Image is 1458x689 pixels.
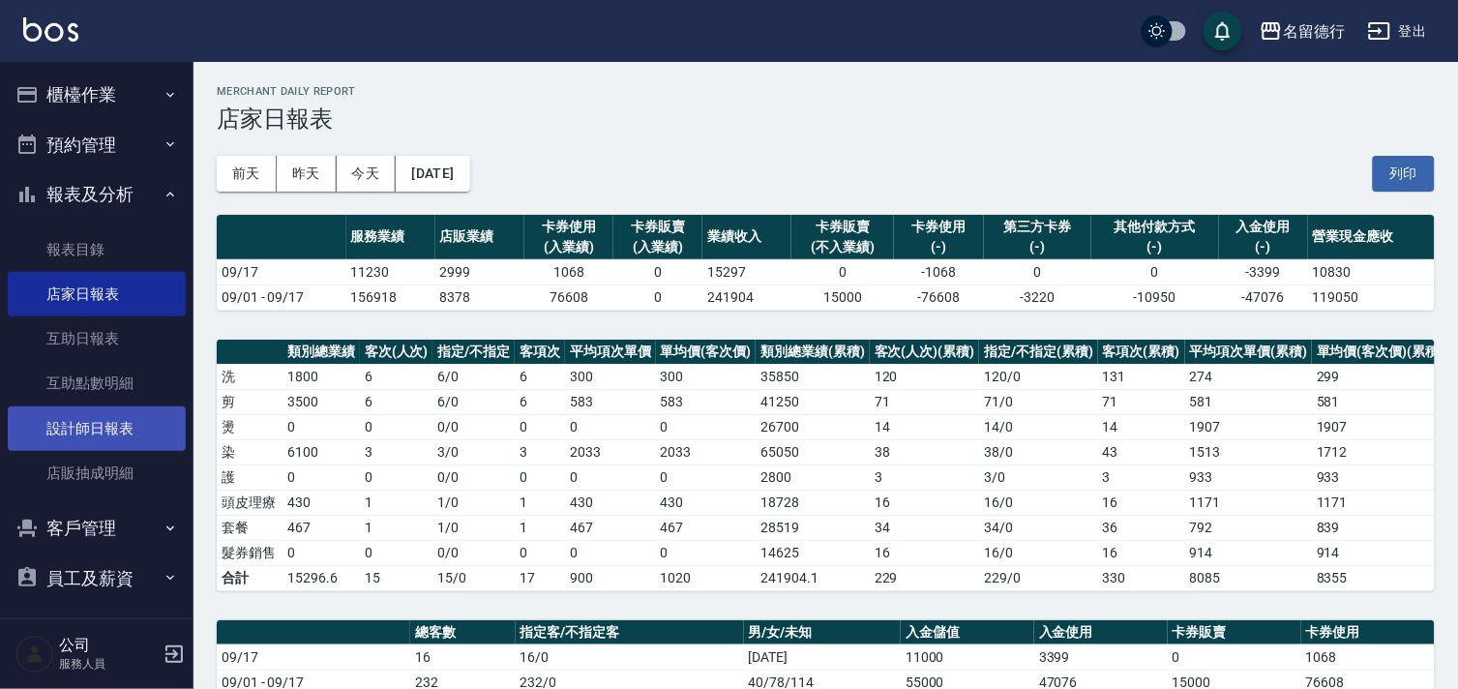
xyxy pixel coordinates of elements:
th: 客次(人次)(累積) [870,340,980,365]
td: 6 [515,364,565,389]
h5: 公司 [59,636,158,655]
td: -10950 [1091,285,1218,310]
th: 入金儲值 [901,620,1034,645]
th: 店販業績 [435,215,524,260]
td: 3 [515,439,565,464]
td: 467 [656,515,757,540]
a: 互助日報表 [8,316,186,361]
td: 14625 [756,540,870,565]
td: 套餐 [217,515,283,540]
td: 38 [870,439,980,464]
button: 客戶管理 [8,503,186,554]
td: 16 [870,490,980,515]
td: 15296.6 [283,565,360,590]
td: 41250 [756,389,870,414]
td: 839 [1312,515,1448,540]
th: 類別總業績 [283,340,360,365]
th: 業績收入 [702,215,791,260]
td: 0 [360,464,433,490]
td: 0 [360,414,433,439]
th: 營業現金應收 [1308,215,1435,260]
td: 3399 [1034,644,1168,670]
td: 18728 [756,490,870,515]
td: 0 [613,259,702,285]
td: 0 [515,540,565,565]
td: 1 / 0 [432,515,515,540]
th: 入金使用 [1034,620,1168,645]
table: a dense table [217,215,1435,311]
th: 平均項次單價(累積) [1185,340,1313,365]
td: 241904 [702,285,791,310]
a: 店家日報表 [8,272,186,316]
td: 2999 [435,259,524,285]
h2: Merchant Daily Report [217,85,1435,98]
td: 1907 [1185,414,1313,439]
td: 0 [565,414,656,439]
td: 10830 [1308,259,1435,285]
td: 6100 [283,439,360,464]
td: 119050 [1308,285,1435,310]
button: 員工及薪資 [8,554,186,604]
td: 1068 [1301,644,1435,670]
td: 髮券銷售 [217,540,283,565]
td: 16 / 0 [979,540,1098,565]
th: 平均項次單價 [565,340,656,365]
td: 6 / 0 [432,364,515,389]
td: 34 / 0 [979,515,1098,540]
td: 933 [1185,464,1313,490]
td: 3 [360,439,433,464]
div: 第三方卡券 [989,217,1087,237]
td: 933 [1312,464,1448,490]
td: 2033 [565,439,656,464]
td: 120 / 0 [979,364,1098,389]
div: 其他付款方式 [1096,217,1213,237]
td: 299 [1312,364,1448,389]
td: 17 [515,565,565,590]
td: -76608 [894,285,983,310]
td: 0 / 0 [432,414,515,439]
td: 14 [1098,414,1185,439]
td: 09/17 [217,259,346,285]
td: 120 [870,364,980,389]
td: 0 [791,259,894,285]
td: 330 [1098,565,1185,590]
td: 0 [515,464,565,490]
div: (-) [1224,237,1303,257]
td: 15000 [791,285,894,310]
td: 0 [565,540,656,565]
a: 店販抽成明細 [8,451,186,495]
td: 1 [515,490,565,515]
th: 客項次 [515,340,565,365]
td: 0 / 0 [432,540,515,565]
td: 8085 [1185,565,1313,590]
td: 14 / 0 [979,414,1098,439]
td: 頭皮理療 [217,490,283,515]
td: 0 [515,414,565,439]
td: 15297 [702,259,791,285]
td: 1 [360,515,433,540]
td: -3220 [984,285,1092,310]
td: 09/17 [217,644,410,670]
td: 1 [360,490,433,515]
td: -1068 [894,259,983,285]
td: 28519 [756,515,870,540]
td: 26700 [756,414,870,439]
th: 男/女/未知 [744,620,902,645]
td: 2033 [656,439,757,464]
td: 300 [565,364,656,389]
div: 入金使用 [1224,217,1303,237]
td: 3 [870,464,980,490]
td: 0 [283,414,360,439]
td: 3500 [283,389,360,414]
div: (入業績) [529,237,609,257]
td: 0 [984,259,1092,285]
td: 0 [1168,644,1301,670]
td: 0 [613,285,702,310]
td: 16 / 0 [979,490,1098,515]
td: 581 [1312,389,1448,414]
td: 274 [1185,364,1313,389]
td: 11230 [346,259,435,285]
td: 131 [1098,364,1185,389]
button: 櫃檯作業 [8,70,186,120]
td: -47076 [1219,285,1308,310]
